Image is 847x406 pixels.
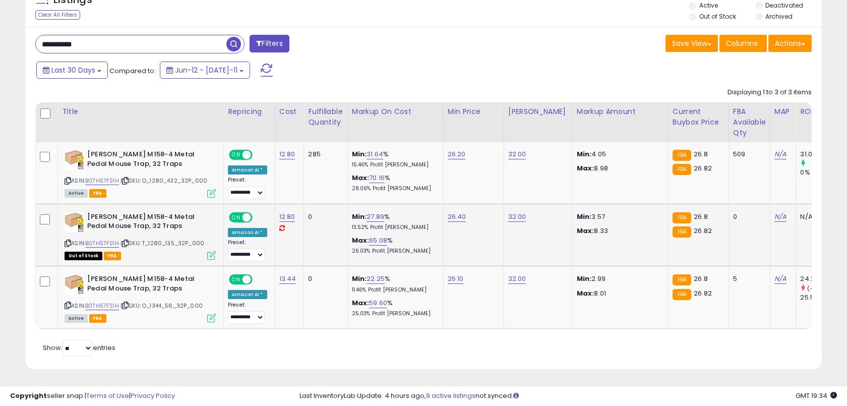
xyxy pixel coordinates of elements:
button: Filters [250,35,289,52]
small: FBA [673,164,691,175]
span: 26.82 [694,226,712,236]
label: Deactivated [765,1,803,10]
div: 31.08% [800,150,841,159]
span: FBA [104,252,121,260]
div: Amazon AI * [228,290,267,299]
strong: Min: [577,212,592,221]
div: % [352,173,436,192]
strong: Max: [577,163,594,173]
div: 0% [800,168,841,177]
button: Jun-12 - [DATE]-11 [160,62,250,79]
div: ROI [800,106,837,117]
b: Max: [352,298,370,308]
span: 26.8 [694,274,708,283]
span: FBA [89,189,106,198]
a: 59.60 [369,298,387,308]
a: 27.89 [367,212,384,222]
p: 3.57 [577,212,660,221]
p: 13.52% Profit [PERSON_NAME] [352,224,436,231]
div: ASIN: [65,274,216,321]
a: 12.80 [279,149,295,159]
a: B07H57FS1H [85,302,119,310]
p: 15.46% Profit [PERSON_NAME] [352,161,436,168]
div: MAP [774,106,792,117]
span: ON [230,213,243,221]
div: % [352,212,436,231]
strong: Max: [577,226,594,236]
div: 285 [308,150,339,159]
span: 26.8 [694,212,708,221]
span: | SKU: O_1280_432_32P_000 [120,177,207,185]
a: N/A [774,149,786,159]
span: All listings currently available for purchase on Amazon [65,314,88,323]
div: FBA Available Qty [733,106,766,138]
b: Min: [352,212,367,221]
div: 509 [733,150,762,159]
div: Title [62,106,219,117]
strong: Max: [577,288,594,298]
span: Columns [726,38,758,48]
a: 26.20 [448,149,466,159]
span: | SKU: O_1344_56_32P_000 [120,302,203,310]
button: Save View [665,35,718,52]
span: Last 30 Days [51,65,95,75]
a: 32.00 [508,274,526,284]
p: 8.01 [577,289,660,298]
label: Active [699,1,718,10]
p: 28.06% Profit [PERSON_NAME] [352,185,436,192]
label: Archived [765,12,793,21]
div: % [352,274,436,293]
span: ON [230,275,243,284]
span: 26.82 [694,163,712,173]
button: Columns [719,35,767,52]
div: Repricing [228,106,271,117]
strong: Min: [577,149,592,159]
small: FBA [673,212,691,223]
div: 5 [733,274,762,283]
div: seller snap | | [10,391,175,401]
strong: Min: [577,274,592,283]
button: Actions [768,35,812,52]
div: 0 [733,212,762,221]
div: 24.26% [800,274,841,283]
div: % [352,299,436,317]
b: [PERSON_NAME] M158-4 Metal Pedal Mouse Trap, 32 Traps [87,150,210,171]
a: B07H57FS1H [85,177,119,185]
b: [PERSON_NAME] M158-4 Metal Pedal Mouse Trap, 32 Traps [87,212,210,234]
p: 8.33 [577,226,660,236]
p: 8.98 [577,164,660,173]
b: Max: [352,173,370,183]
button: Last 30 Days [36,62,108,79]
div: Fulfillable Quantity [308,106,343,128]
div: 25.56% [800,293,841,302]
span: | SKU: T_1280_135_32P_000 [120,239,204,247]
a: 70.16 [369,173,385,183]
span: OFF [251,275,267,284]
a: N/A [774,274,786,284]
strong: Copyright [10,391,47,400]
div: N/A [800,212,833,221]
a: 9 active listings [426,391,475,400]
div: Preset: [228,239,267,262]
span: Jun-12 - [DATE]-11 [175,65,237,75]
a: 12.80 [279,212,295,222]
p: 4.05 [577,150,660,159]
span: Compared to: [109,66,156,76]
span: OFF [251,151,267,159]
img: 412baCIvm9L._SL40_.jpg [65,150,85,170]
span: 26.8 [694,149,708,159]
div: Clear All Filters [35,10,80,20]
div: 0 [308,212,339,221]
div: [PERSON_NAME] [508,106,568,117]
b: Min: [352,149,367,159]
p: 25.03% Profit [PERSON_NAME] [352,310,436,317]
a: 32.00 [508,212,526,222]
a: 32.00 [508,149,526,159]
small: (-5.09%) [807,284,832,293]
span: All listings currently available for purchase on Amazon [65,189,88,198]
small: FBA [673,226,691,238]
span: ON [230,151,243,159]
a: 22.25 [367,274,385,284]
div: Preset: [228,302,267,324]
label: Out of Stock [699,12,736,21]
